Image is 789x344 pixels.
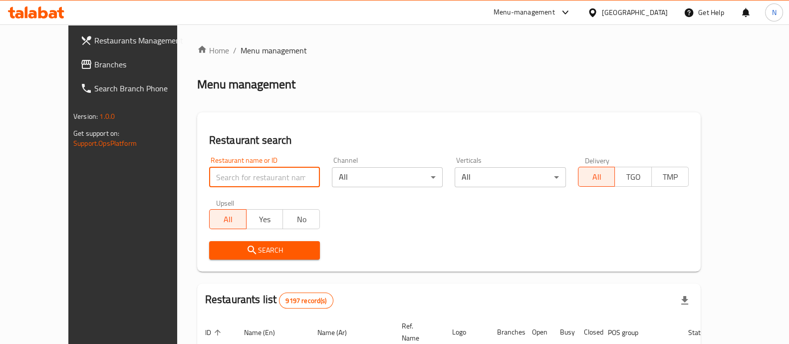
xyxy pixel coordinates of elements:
[332,167,443,187] div: All
[688,327,721,339] span: Status
[619,170,648,184] span: TGO
[73,127,119,140] span: Get support on:
[216,199,235,206] label: Upsell
[205,292,333,309] h2: Restaurants list
[205,327,224,339] span: ID
[209,209,247,229] button: All
[94,34,192,46] span: Restaurants Management
[608,327,651,339] span: POS group
[651,167,689,187] button: TMP
[73,137,137,150] a: Support.OpsPlatform
[279,296,332,306] span: 9197 record(s)
[772,7,776,18] span: N
[246,209,283,229] button: Yes
[455,167,565,187] div: All
[233,44,237,56] li: /
[602,7,668,18] div: [GEOGRAPHIC_DATA]
[241,44,307,56] span: Menu management
[197,44,229,56] a: Home
[197,76,295,92] h2: Menu management
[656,170,685,184] span: TMP
[217,244,312,257] span: Search
[287,212,316,227] span: No
[402,320,432,344] span: Ref. Name
[72,52,200,76] a: Branches
[73,110,98,123] span: Version:
[72,76,200,100] a: Search Branch Phone
[585,157,610,164] label: Delivery
[214,212,243,227] span: All
[251,212,279,227] span: Yes
[209,241,320,260] button: Search
[209,167,320,187] input: Search for restaurant name or ID..
[282,209,320,229] button: No
[209,133,689,148] h2: Restaurant search
[197,44,701,56] nav: breadcrumb
[494,6,555,18] div: Menu-management
[578,167,615,187] button: All
[582,170,611,184] span: All
[673,289,697,313] div: Export file
[94,58,192,70] span: Branches
[317,327,360,339] span: Name (Ar)
[94,82,192,94] span: Search Branch Phone
[279,293,333,309] div: Total records count
[614,167,652,187] button: TGO
[99,110,115,123] span: 1.0.0
[244,327,288,339] span: Name (En)
[72,28,200,52] a: Restaurants Management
